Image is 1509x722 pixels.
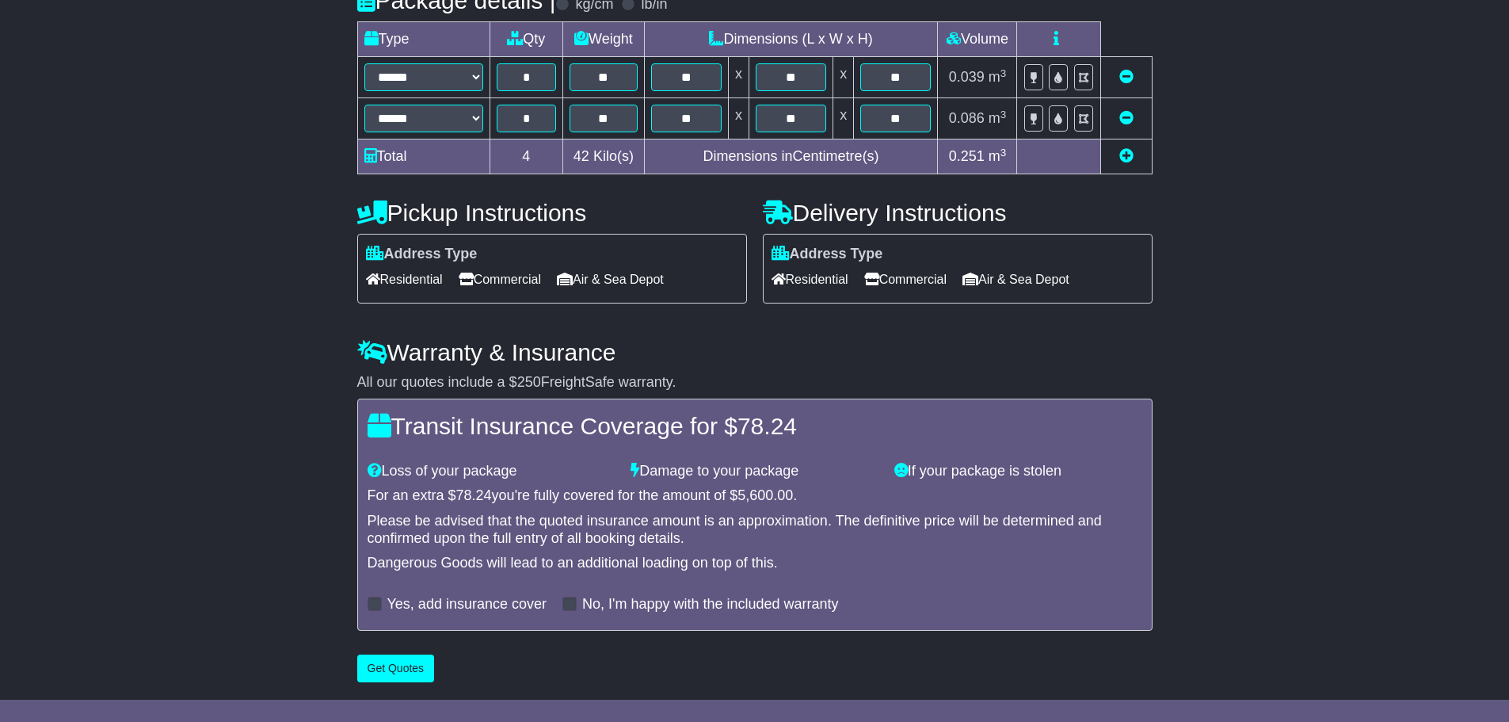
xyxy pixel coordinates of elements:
span: Residential [772,267,848,292]
label: Address Type [772,246,883,263]
div: Please be advised that the quoted insurance amount is an approximation. The definitive price will... [368,513,1142,547]
td: Weight [563,22,645,57]
a: Add new item [1119,148,1134,164]
td: Dimensions (L x W x H) [644,22,938,57]
h4: Transit Insurance Coverage for $ [368,413,1142,439]
td: Kilo(s) [563,139,645,174]
span: Residential [366,267,443,292]
label: Yes, add insurance cover [387,596,547,613]
span: 42 [573,148,589,164]
td: Type [357,22,490,57]
span: 5,600.00 [737,487,793,503]
td: x [728,98,749,139]
sup: 3 [1000,147,1007,159]
span: m [989,148,1007,164]
div: Dangerous Goods will lead to an additional loading on top of this. [368,555,1142,572]
h4: Pickup Instructions [357,200,747,226]
td: x [833,98,854,139]
td: Dimensions in Centimetre(s) [644,139,938,174]
h4: Delivery Instructions [763,200,1153,226]
td: 4 [490,139,563,174]
span: Air & Sea Depot [557,267,664,292]
a: Remove this item [1119,110,1134,126]
label: No, I'm happy with the included warranty [582,596,839,613]
span: 78.24 [456,487,492,503]
td: x [833,57,854,98]
div: Loss of your package [360,463,623,480]
span: 0.039 [949,69,985,85]
td: Volume [938,22,1017,57]
sup: 3 [1000,67,1007,79]
span: 0.251 [949,148,985,164]
span: 78.24 [737,413,797,439]
span: Commercial [459,267,541,292]
sup: 3 [1000,109,1007,120]
button: Get Quotes [357,655,435,682]
td: x [728,57,749,98]
h4: Warranty & Insurance [357,339,1153,365]
div: Damage to your package [623,463,886,480]
span: 250 [517,374,541,390]
span: 0.086 [949,110,985,126]
span: Air & Sea Depot [962,267,1069,292]
label: Address Type [366,246,478,263]
a: Remove this item [1119,69,1134,85]
div: If your package is stolen [886,463,1150,480]
td: Qty [490,22,563,57]
span: m [989,110,1007,126]
td: Total [357,139,490,174]
div: For an extra $ you're fully covered for the amount of $ . [368,487,1142,505]
div: All our quotes include a $ FreightSafe warranty. [357,374,1153,392]
span: m [989,69,1007,85]
span: Commercial [864,267,947,292]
